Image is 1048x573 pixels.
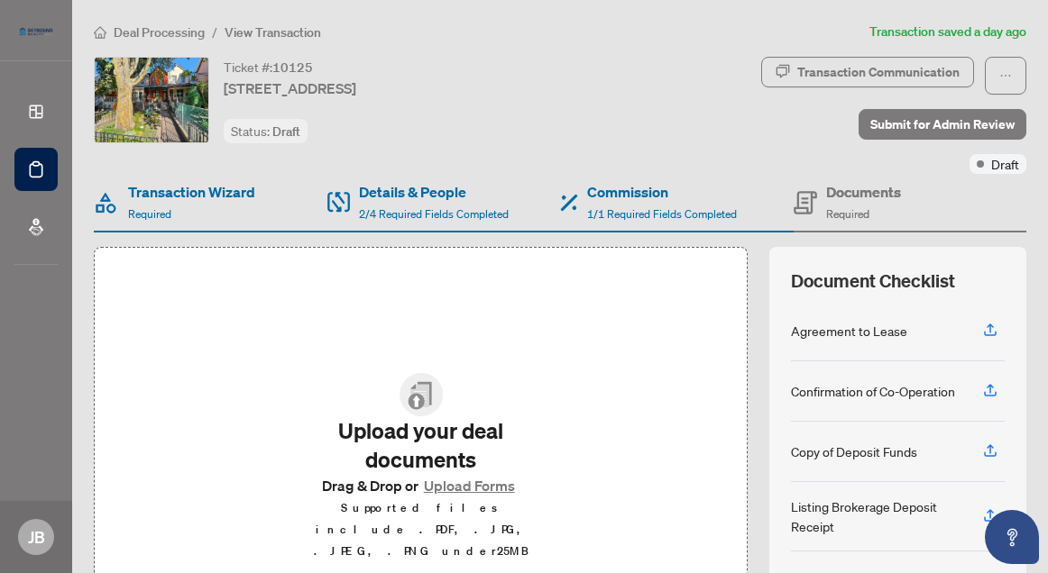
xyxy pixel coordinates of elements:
[869,22,1026,42] article: Transaction saved a day ago
[797,58,960,86] div: Transaction Communication
[224,77,356,99] span: [STREET_ADDRESS]
[587,207,737,221] span: 1/1 Required Fields Completed
[985,510,1039,564] button: Open asap
[322,474,520,497] span: Drag & Drop or
[212,22,217,42] li: /
[294,416,548,474] h2: Upload your deal documents
[791,496,961,536] div: Listing Brokerage Deposit Receipt
[114,24,205,41] span: Deal Processing
[791,381,955,401] div: Confirmation of Co-Operation
[272,123,300,140] span: Draft
[826,207,869,221] span: Required
[224,119,308,143] div: Status:
[791,321,907,341] div: Agreement to Lease
[418,474,520,497] button: Upload Forms
[128,181,255,203] h4: Transaction Wizard
[294,497,548,562] p: Supported files include .PDF, .JPG, .JPEG, .PNG under 25 MB
[225,24,321,41] span: View Transaction
[826,181,901,203] h4: Documents
[14,23,58,41] img: logo
[859,109,1026,140] button: Submit for Admin Review
[791,268,955,294] span: Document Checklist
[272,59,313,76] span: 10125
[94,26,106,39] span: home
[128,207,171,221] span: Required
[991,154,1019,174] span: Draft
[870,110,1015,139] span: Submit for Admin Review
[400,373,443,416] img: File Upload
[28,524,45,550] span: JB
[95,58,208,142] img: IMG-W12441653_1.jpg
[999,69,1012,82] span: ellipsis
[791,441,917,461] div: Copy of Deposit Funds
[224,57,313,77] div: Ticket #:
[359,181,509,203] h4: Details & People
[761,57,974,87] button: Transaction Communication
[359,207,509,221] span: 2/4 Required Fields Completed
[587,181,737,203] h4: Commission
